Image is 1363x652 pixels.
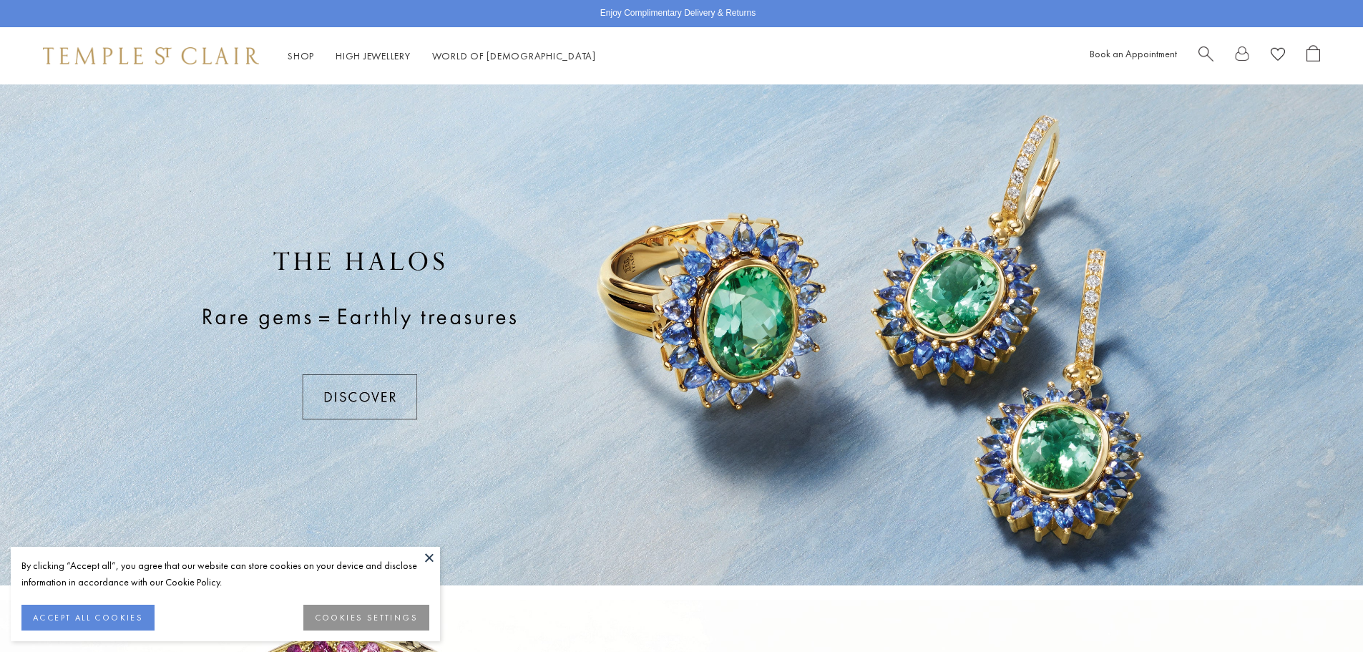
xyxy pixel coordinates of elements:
a: View Wishlist [1271,45,1285,67]
p: Enjoy Complimentary Delivery & Returns [600,6,756,21]
a: World of [DEMOGRAPHIC_DATA]World of [DEMOGRAPHIC_DATA] [432,49,596,62]
div: By clicking “Accept all”, you agree that our website can store cookies on your device and disclos... [21,558,429,590]
a: High JewelleryHigh Jewellery [336,49,411,62]
nav: Main navigation [288,47,596,65]
a: Search [1198,45,1213,67]
button: COOKIES SETTINGS [303,605,429,631]
button: ACCEPT ALL COOKIES [21,605,155,631]
a: Book an Appointment [1090,47,1177,60]
iframe: Gorgias live chat messenger [1291,585,1349,638]
a: ShopShop [288,49,314,62]
img: Temple St. Clair [43,47,259,64]
a: Open Shopping Bag [1306,45,1320,67]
